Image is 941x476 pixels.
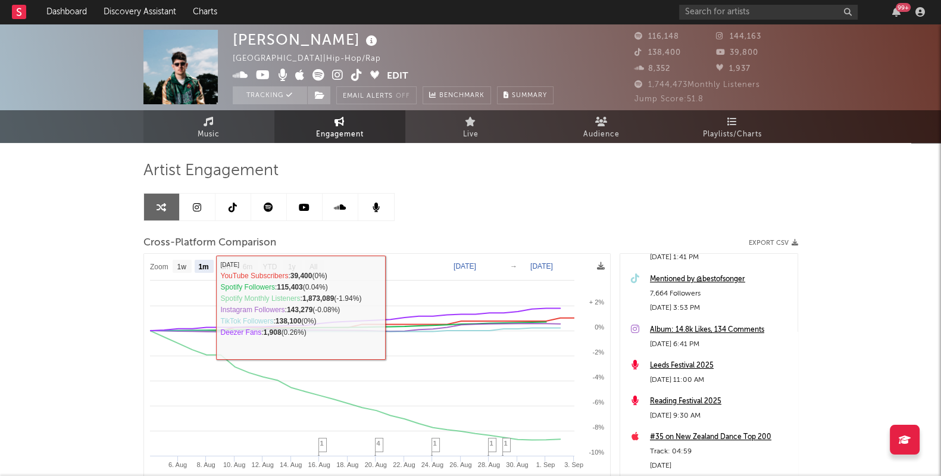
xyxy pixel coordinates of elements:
[536,110,667,143] a: Audience
[198,127,220,142] span: Music
[336,461,358,468] text: 18. Aug
[583,127,620,142] span: Audience
[143,236,276,250] span: Cross-Platform Comparison
[280,461,302,468] text: 14. Aug
[512,92,547,99] span: Summary
[892,7,901,17] button: 99+
[168,461,186,468] text: 6. Aug
[405,110,536,143] a: Live
[439,89,484,103] span: Benchmark
[650,359,792,373] a: Leeds Festival 2025
[634,49,681,57] span: 138,400
[196,461,215,468] text: 8. Aug
[650,272,792,287] a: Mentioned by @bestofsonger
[421,461,443,468] text: 24. Aug
[592,424,604,431] text: -8%
[589,449,604,456] text: -10%
[592,349,604,356] text: -2%
[716,65,751,73] span: 1,937
[262,263,277,271] text: YTD
[650,459,792,473] div: [DATE]
[143,164,279,178] span: Artist Engagement
[896,3,911,12] div: 99 +
[650,394,792,409] a: Reading Festival 2025
[564,461,583,468] text: 3. Sep
[223,461,245,468] text: 10. Aug
[634,81,760,89] span: 1,744,473 Monthly Listeners
[536,461,555,468] text: 1. Sep
[650,373,792,387] div: [DATE] 11:00 AM
[667,110,798,143] a: Playlists/Charts
[143,110,274,143] a: Music
[504,440,508,447] span: 1
[177,263,186,271] text: 1w
[396,93,410,99] em: Off
[634,95,704,103] span: Jump Score: 51.8
[454,262,476,270] text: [DATE]
[703,127,762,142] span: Playlists/Charts
[592,399,604,406] text: -6%
[242,263,252,271] text: 6m
[650,287,792,301] div: 7,664 Followers
[220,263,230,271] text: 3m
[309,263,317,271] text: All
[650,323,792,337] a: Album: 14.8k Likes, 134 Comments
[650,337,792,351] div: [DATE] 6:41 PM
[634,65,670,73] span: 8,352
[592,374,604,381] text: -4%
[423,86,491,104] a: Benchmark
[595,323,604,331] text: 0%
[463,127,479,142] span: Live
[650,444,792,459] div: Track: 04:59
[233,86,307,104] button: Tracking
[287,263,295,271] text: 1y
[251,461,273,468] text: 12. Aug
[749,239,798,247] button: Export CSV
[387,69,408,84] button: Edit
[316,127,364,142] span: Engagement
[336,86,417,104] button: Email AlertsOff
[449,461,471,468] text: 26. Aug
[650,250,792,265] div: [DATE] 1:41 PM
[497,86,554,104] button: Summary
[510,262,517,270] text: →
[150,263,168,271] text: Zoom
[716,33,761,41] span: 144,163
[530,262,553,270] text: [DATE]
[477,461,499,468] text: 28. Aug
[377,440,380,447] span: 4
[589,298,604,306] text: + 2%
[650,301,792,315] div: [DATE] 3:53 PM
[308,461,330,468] text: 16. Aug
[716,49,758,57] span: 39,800
[274,110,405,143] a: Engagement
[634,33,679,41] span: 116,148
[506,461,528,468] text: 30. Aug
[650,430,792,444] a: #35 on New Zealand Dance Top 200
[233,52,395,66] div: [GEOGRAPHIC_DATA] | Hip-Hop/Rap
[679,5,858,20] input: Search for artists
[233,30,380,49] div: [PERSON_NAME]
[320,440,324,447] span: 1
[490,440,493,447] span: 1
[198,263,208,271] text: 1m
[393,461,415,468] text: 22. Aug
[433,440,437,447] span: 1
[364,461,386,468] text: 20. Aug
[650,409,792,423] div: [DATE] 9:30 AM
